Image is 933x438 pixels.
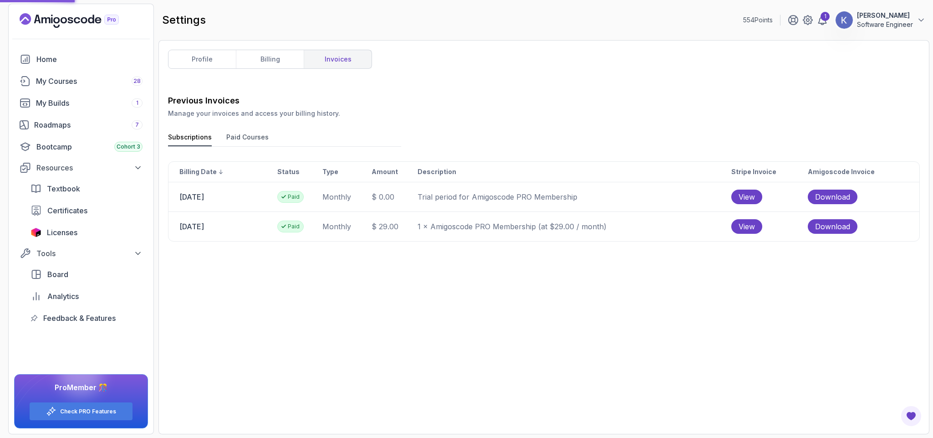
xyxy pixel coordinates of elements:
[815,191,850,202] span: Download
[815,221,850,232] span: Download
[731,219,762,234] button: View
[36,54,143,65] div: Home
[136,99,138,107] span: 1
[43,313,116,324] span: Feedback & Features
[47,183,80,194] span: Textbook
[36,162,143,173] div: Resources
[14,160,148,176] button: Resources
[226,133,269,146] button: Paid Courses
[179,167,217,176] p: Billing date
[371,162,417,182] th: Amount
[288,223,300,230] p: Paid
[731,219,806,234] a: View
[807,162,919,182] th: Amigoscode Invoice
[36,76,143,87] div: My Courses
[277,162,322,182] th: Status
[322,162,371,182] th: Type
[371,212,417,242] td: 29.00
[133,77,141,85] span: 28
[900,405,922,427] button: Open Feedback Button
[739,191,755,202] span: View
[25,180,148,198] a: textbook
[168,94,920,107] h3: Previous Invoices
[322,182,371,212] td: monthly
[36,98,143,108] div: My Builds
[25,309,148,327] a: feedback
[25,223,148,242] a: licenses
[60,408,116,415] a: Check PRO Features
[135,121,139,129] span: 7
[36,248,143,259] div: Tools
[808,219,857,234] button: Download
[14,245,148,262] button: Tools
[14,72,148,90] a: courses
[418,221,731,232] p: 1 × Amigoscode PRO Membership (at $29.00 / month)
[168,212,277,241] td: [DATE]
[168,50,236,68] a: profile
[857,20,913,29] p: Software Engineer
[821,12,830,21] div: 1
[14,94,148,112] a: builds
[743,15,773,25] p: 554 Points
[47,227,77,238] span: Licenses
[34,119,143,130] div: Roadmaps
[168,109,920,118] p: Manage your invoices and access your billing history.
[304,50,372,68] a: invoices
[25,201,148,220] a: certificates
[168,133,212,146] button: Subscriptions
[117,143,140,150] span: Cohort 3
[288,193,300,201] p: Paid
[372,192,377,201] span: $
[29,402,133,421] button: Check PRO Features
[731,190,762,204] button: View
[168,182,277,211] td: [DATE]
[14,116,148,134] a: roadmaps
[162,13,206,27] h2: settings
[31,228,41,237] img: jetbrains icon
[857,11,913,20] p: [PERSON_NAME]
[808,190,857,204] button: Download
[36,141,143,152] div: Bootcamp
[14,50,148,68] a: home
[417,162,731,182] th: Description
[20,13,140,28] a: Landing page
[47,269,68,280] span: Board
[14,138,148,156] a: bootcamp
[731,190,806,204] a: View
[236,50,304,68] a: billing
[47,205,87,216] span: Certificates
[371,182,417,212] td: 0.00
[835,11,926,29] button: user profile image[PERSON_NAME]Software Engineer
[322,212,371,242] td: monthly
[47,291,79,302] span: Analytics
[836,11,853,29] img: user profile image
[418,191,731,202] p: Trial period for Amigoscode PRO Membership
[25,287,148,305] a: analytics
[817,15,828,26] a: 1
[731,162,807,182] th: Stripe Invoice
[739,221,755,232] span: View
[372,222,377,231] span: $
[25,265,148,283] a: board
